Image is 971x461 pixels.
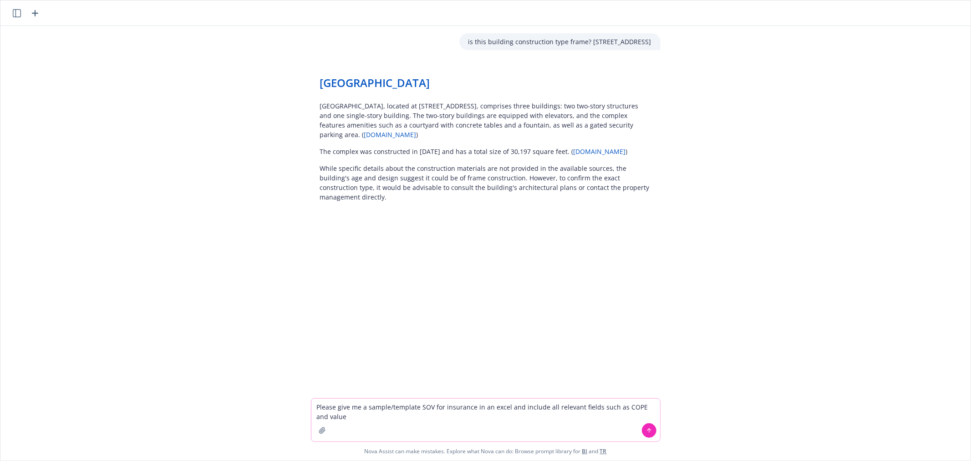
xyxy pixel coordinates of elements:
[468,37,651,46] p: is this building construction type frame? [STREET_ADDRESS]
[320,101,651,139] p: [GEOGRAPHIC_DATA], located at [STREET_ADDRESS], comprises three buildings: two two-story structur...
[311,399,660,441] textarea: Please give me a sample/template SOV for insurance in an excel and include all relevant fields su...
[364,130,417,139] a: [DOMAIN_NAME]
[582,447,588,455] a: BI
[320,75,430,90] a: [GEOGRAPHIC_DATA]
[320,164,651,202] p: While specific details about the construction materials are not provided in the available sources...
[600,447,607,455] a: TR
[574,147,626,156] a: [DOMAIN_NAME]
[4,442,967,461] span: Nova Assist can make mistakes. Explore what Nova can do: Browse prompt library for and
[320,147,651,156] p: The complex was constructed in [DATE] and has a total size of 30,197 square feet. ( )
